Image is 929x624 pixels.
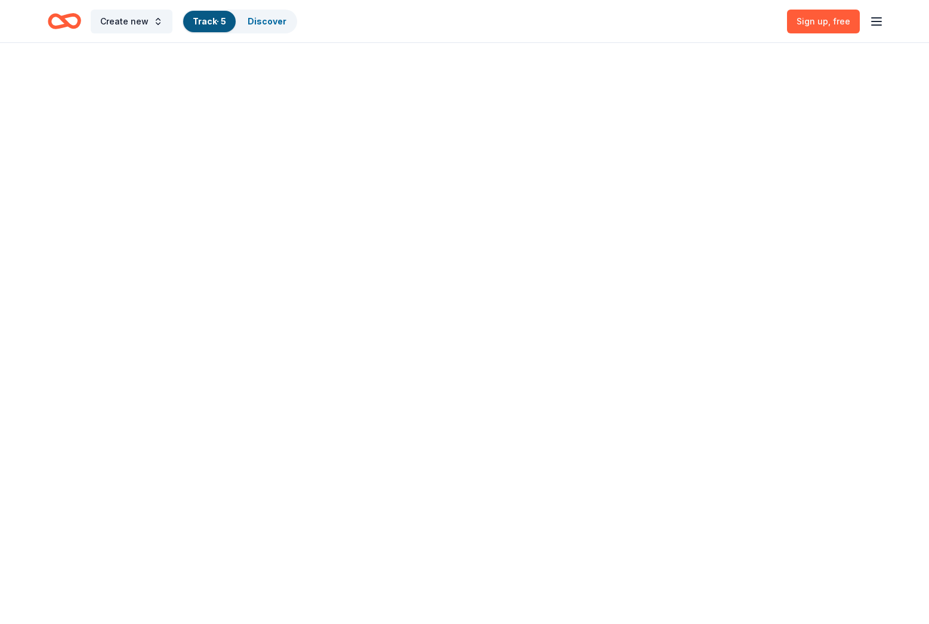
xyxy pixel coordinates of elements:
[91,10,172,33] button: Create new
[193,16,226,26] a: Track· 5
[100,14,149,29] span: Create new
[248,16,286,26] a: Discover
[797,16,850,26] span: Sign up
[48,7,81,35] a: Home
[182,10,297,33] button: Track· 5Discover
[828,16,850,26] span: , free
[787,10,860,33] a: Sign up, free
